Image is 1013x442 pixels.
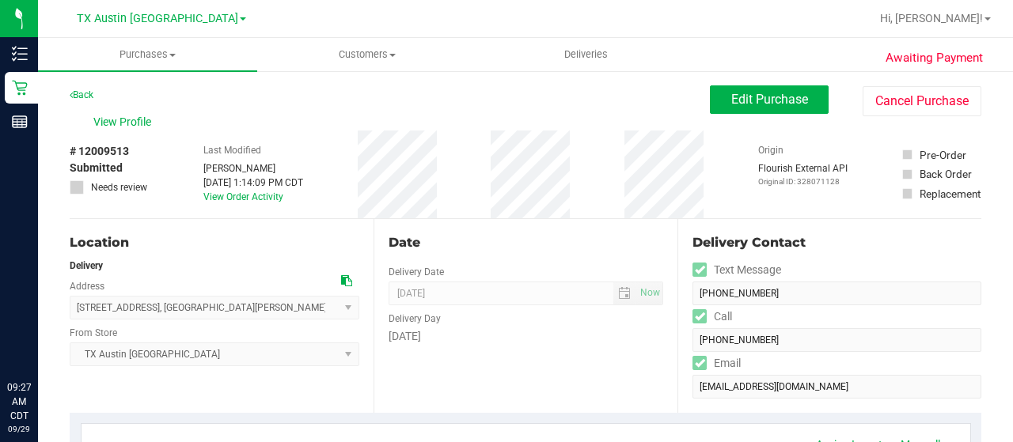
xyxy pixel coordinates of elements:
[70,143,129,160] span: # 12009513
[12,46,28,62] inline-svg: Inventory
[70,326,117,340] label: From Store
[692,352,741,375] label: Email
[12,114,28,130] inline-svg: Reports
[203,143,261,157] label: Last Modified
[758,161,848,187] div: Flourish External API
[12,80,28,96] inline-svg: Retail
[920,166,972,182] div: Back Order
[863,86,981,116] button: Cancel Purchase
[692,328,981,352] input: Format: (999) 999-9999
[257,38,476,71] a: Customers
[91,180,147,195] span: Needs review
[77,12,238,25] span: TX Austin [GEOGRAPHIC_DATA]
[920,186,981,202] div: Replacement
[389,312,441,326] label: Delivery Day
[692,259,781,281] label: Text Message
[203,176,303,190] div: [DATE] 1:14:09 PM CDT
[389,265,444,279] label: Delivery Date
[16,315,63,363] iframe: Resource center
[38,47,257,62] span: Purchases
[692,281,981,305] input: Format: (999) 999-9999
[758,143,783,157] label: Origin
[70,233,359,252] div: Location
[692,305,732,328] label: Call
[476,38,696,71] a: Deliveries
[70,89,93,100] a: Back
[710,85,829,114] button: Edit Purchase
[38,38,257,71] a: Purchases
[47,313,66,332] iframe: Resource center unread badge
[920,147,966,163] div: Pre-Order
[203,161,303,176] div: [PERSON_NAME]
[389,328,663,345] div: [DATE]
[731,92,808,107] span: Edit Purchase
[880,12,983,25] span: Hi, [PERSON_NAME]!
[70,279,104,293] label: Address
[258,47,476,62] span: Customers
[7,380,31,423] p: 09:27 AM CDT
[389,233,663,252] div: Date
[886,49,983,67] span: Awaiting Payment
[7,423,31,435] p: 09/29
[93,114,157,130] span: View Profile
[203,191,283,202] a: View Order Activity
[543,47,629,62] span: Deliveries
[758,176,848,187] p: Original ID: 328071128
[341,273,352,289] div: Copy address to clipboard
[692,233,981,252] div: Delivery Contact
[70,160,123,176] span: Submitted
[70,260,103,271] strong: Delivery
